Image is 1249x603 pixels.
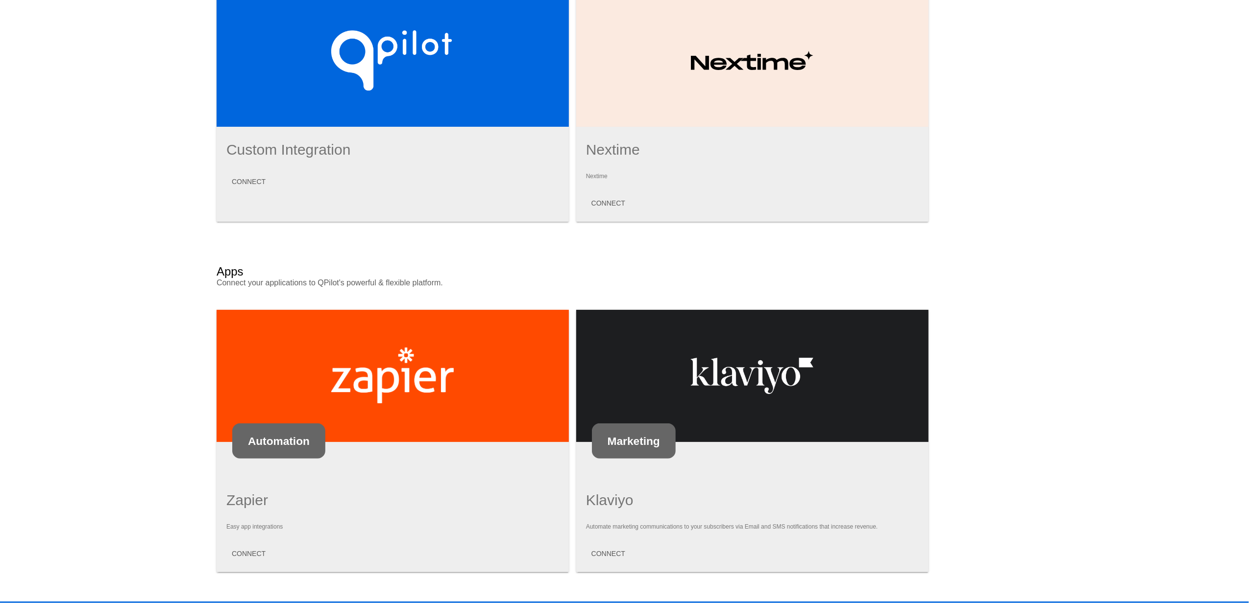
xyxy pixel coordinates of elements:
p: Easy app integrations [226,523,559,530]
p: Connect your applications to QPilot's powerful & flexible platform. [217,278,742,287]
span: CONNECT [232,178,266,186]
button: CONNECT [584,545,633,562]
p: Automate marketing communications to your subscribers via Email and SMS notifications that increa... [586,523,919,530]
button: CONNECT [224,173,273,190]
h1: Klaviyo [586,492,919,509]
span: CONNECT [591,550,625,557]
p: Nextime [586,173,919,180]
span: CONNECT [591,199,625,207]
button: CONNECT [584,194,633,212]
h2: Apps [217,265,244,278]
p: Marketing [608,435,660,448]
button: CONNECT [224,545,273,562]
span: CONNECT [232,550,266,557]
h1: Custom Integration [226,141,559,158]
p: Automation [248,435,310,448]
h1: Zapier [226,492,559,509]
h1: Nextime [586,141,919,158]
